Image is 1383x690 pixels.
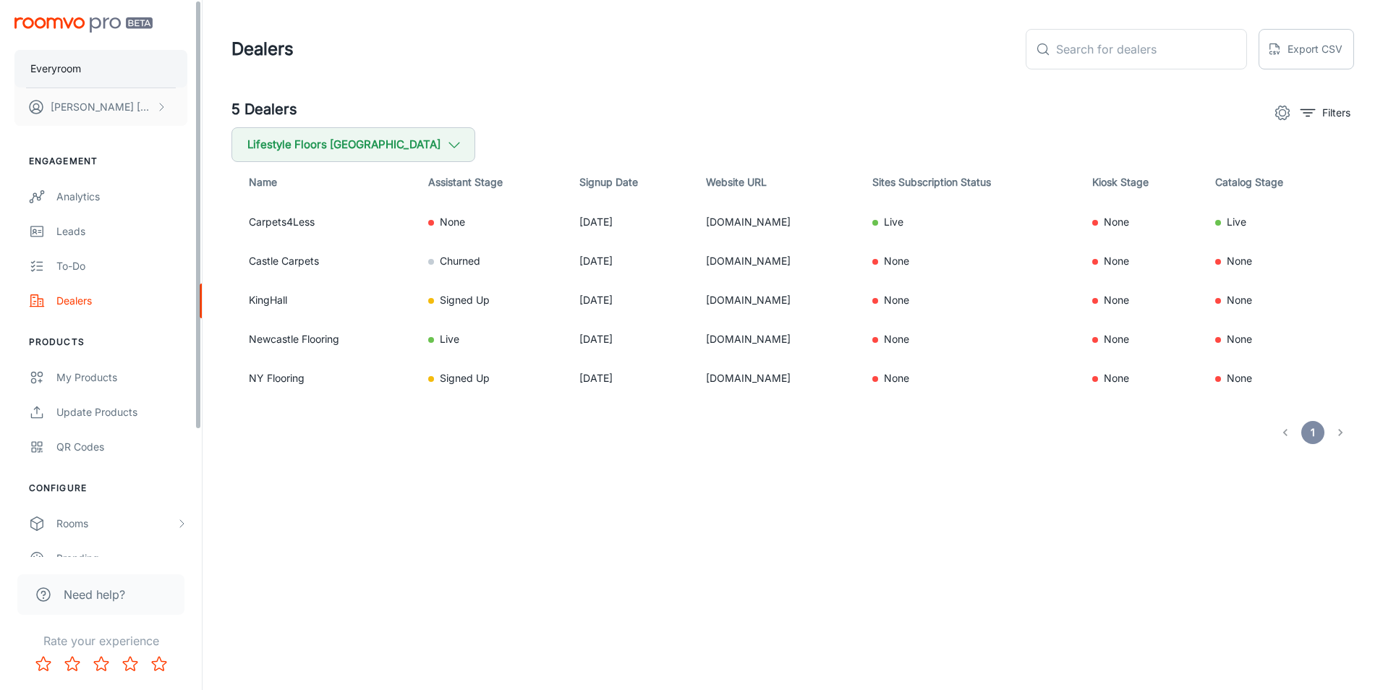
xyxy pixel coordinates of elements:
td: Signed Up [417,359,568,398]
div: Analytics [56,189,187,205]
td: None [861,242,1081,281]
td: [DATE] [568,281,694,320]
p: [PERSON_NAME] [PERSON_NAME] [51,99,153,115]
th: Name [231,162,417,203]
th: Kiosk Stage [1081,162,1204,203]
div: My Products [56,370,187,386]
p: Everyroom [30,61,81,77]
td: Live [417,320,568,359]
td: KingHall [231,281,417,320]
td: [DATE] [568,203,694,242]
p: Filters [1322,105,1350,121]
th: Assistant Stage [417,162,568,203]
td: [DOMAIN_NAME] [694,203,861,242]
td: None [1081,242,1204,281]
div: Update Products [56,404,187,420]
th: Website URL [694,162,861,203]
td: [DOMAIN_NAME] [694,242,861,281]
td: [DOMAIN_NAME] [694,359,861,398]
td: [DATE] [568,242,694,281]
td: None [1204,320,1354,359]
button: Everyroom [14,50,187,88]
td: None [1081,359,1204,398]
th: Catalog Stage [1204,162,1354,203]
td: Churned [417,242,568,281]
td: Newcastle Flooring [231,320,417,359]
div: To-do [56,258,187,274]
td: None [861,281,1081,320]
th: Signup Date [568,162,694,203]
button: Export CSV [1259,29,1354,69]
div: QR Codes [56,439,187,455]
h1: Dealers [231,36,294,62]
nav: pagination navigation [1272,421,1354,444]
td: None [1081,281,1204,320]
td: [DOMAIN_NAME] [694,320,861,359]
td: Live [861,203,1081,242]
td: None [417,203,568,242]
div: Dealers [56,293,187,309]
td: NY Flooring [231,359,417,398]
button: filter [1297,101,1354,124]
h5: 5 Dealers [231,98,297,122]
img: Roomvo PRO Beta [14,17,153,33]
button: Lifestyle Floors [GEOGRAPHIC_DATA] [231,127,475,162]
td: None [1081,203,1204,242]
input: Search for dealers [1056,29,1247,69]
td: None [1204,242,1354,281]
td: [DATE] [568,359,694,398]
button: page 1 [1301,421,1324,444]
td: None [861,359,1081,398]
td: Carpets4Less [231,203,417,242]
td: None [1081,320,1204,359]
td: Live [1204,203,1354,242]
td: Signed Up [417,281,568,320]
th: Sites Subscription Status [861,162,1081,203]
button: [PERSON_NAME] [PERSON_NAME] [14,88,187,126]
td: [DATE] [568,320,694,359]
td: None [1204,281,1354,320]
div: Leads [56,223,187,239]
button: settings [1268,98,1297,127]
td: [DOMAIN_NAME] [694,281,861,320]
td: None [861,320,1081,359]
td: Castle Carpets [231,242,417,281]
td: None [1204,359,1354,398]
